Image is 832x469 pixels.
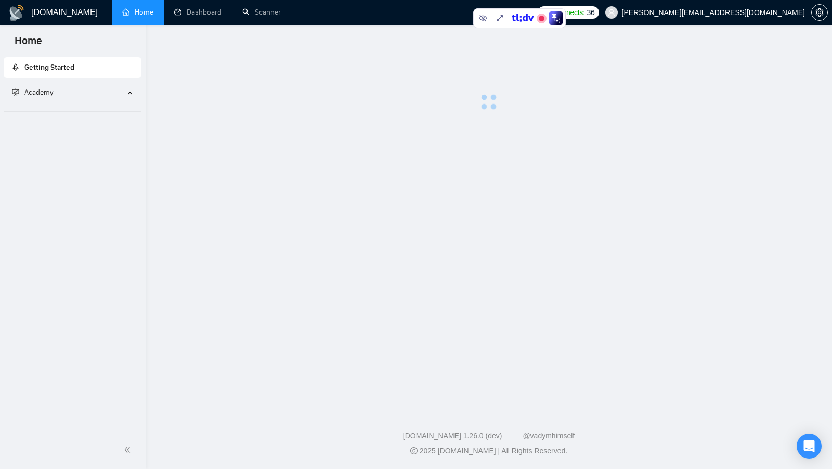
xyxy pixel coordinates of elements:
a: [DOMAIN_NAME] 1.26.0 (dev) [403,432,502,440]
span: double-left [124,445,134,455]
a: searchScanner [242,8,281,17]
div: 2025 [DOMAIN_NAME] | All Rights Reserved. [154,446,824,457]
span: 36 [587,7,595,18]
span: rocket [12,63,19,71]
div: Open Intercom Messenger [797,434,822,459]
span: fund-projection-screen [12,88,19,96]
a: setting [811,8,828,17]
span: copyright [410,447,418,454]
span: setting [812,8,827,17]
a: dashboardDashboard [174,8,222,17]
img: logo [8,5,25,21]
span: user [608,9,615,16]
li: Getting Started [4,57,141,78]
span: Getting Started [24,63,74,72]
a: @vadymhimself [523,432,575,440]
li: Academy Homepage [4,107,141,114]
span: Academy [24,88,53,97]
span: Academy [12,88,53,97]
span: Connects: [553,7,584,18]
span: Home [6,33,50,55]
a: homeHome [122,8,153,17]
button: setting [811,4,828,21]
